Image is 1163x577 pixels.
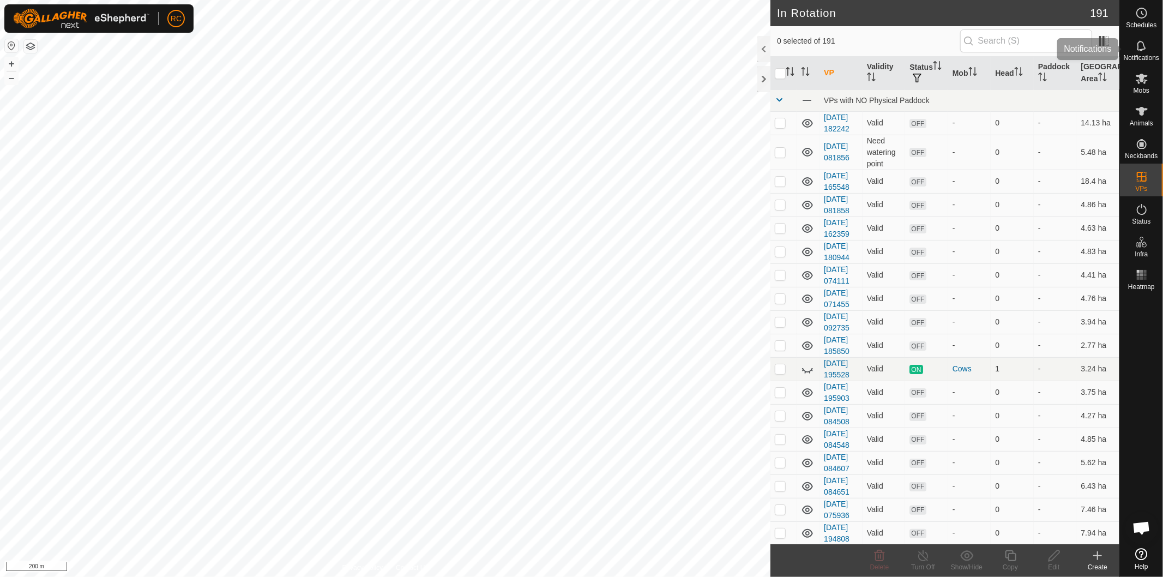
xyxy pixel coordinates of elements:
td: - [1034,135,1077,170]
td: - [1034,170,1077,193]
a: [DATE] 092735 [824,312,849,332]
td: Valid [863,357,906,381]
td: 0 [991,451,1034,474]
span: Delete [870,563,889,571]
a: [DATE] 195528 [824,359,849,379]
td: 0 [991,135,1034,170]
td: 6.43 ha [1076,474,1119,498]
td: 5.48 ha [1076,135,1119,170]
div: - [953,410,987,422]
td: 0 [991,217,1034,240]
span: RC [171,13,182,25]
td: 0 [991,287,1034,310]
td: - [1034,428,1077,451]
th: Mob [948,57,991,90]
span: OFF [909,435,926,444]
div: - [953,480,987,492]
td: 4.83 ha [1076,240,1119,263]
a: [DATE] 081856 [824,142,849,162]
span: 0 selected of 191 [777,35,960,47]
div: - [953,504,987,515]
th: [GEOGRAPHIC_DATA] Area [1076,57,1119,90]
td: 0 [991,474,1034,498]
td: Valid [863,193,906,217]
input: Search (S) [960,29,1092,52]
th: Paddock [1034,57,1077,90]
td: Valid [863,381,906,404]
span: 191 [1090,5,1108,21]
td: - [1034,287,1077,310]
td: Valid [863,111,906,135]
span: OFF [909,248,926,257]
span: Infra [1135,251,1148,257]
span: OFF [909,506,926,515]
td: Valid [863,170,906,193]
td: 0 [991,498,1034,521]
td: 0 [991,521,1034,545]
div: - [953,434,987,445]
td: - [1034,240,1077,263]
span: OFF [909,148,926,157]
div: Show/Hide [945,562,989,572]
td: - [1034,193,1077,217]
span: Heatmap [1128,284,1155,290]
td: - [1034,498,1077,521]
a: [DATE] 084607 [824,453,849,473]
span: VPs [1135,185,1147,192]
p-sorticon: Activate to sort [1098,74,1107,83]
td: Valid [863,240,906,263]
th: VP [819,57,863,90]
div: - [953,269,987,281]
a: Contact Us [396,563,428,573]
span: ON [909,365,923,374]
span: OFF [909,341,926,351]
td: - [1034,404,1077,428]
div: - [953,457,987,468]
div: - [953,316,987,328]
td: Valid [863,498,906,521]
span: OFF [909,177,926,187]
span: OFF [909,201,926,210]
td: 7.94 ha [1076,521,1119,545]
div: Edit [1032,562,1076,572]
span: Status [1132,218,1150,225]
td: Valid [863,310,906,334]
td: - [1034,334,1077,357]
td: Valid [863,404,906,428]
td: 18.4 ha [1076,170,1119,193]
td: - [1034,263,1077,287]
span: OFF [909,482,926,491]
td: 4.41 ha [1076,263,1119,287]
td: Valid [863,521,906,545]
td: - [1034,217,1077,240]
button: + [5,57,18,70]
a: [DATE] 195903 [824,382,849,402]
div: - [953,147,987,158]
td: - [1034,111,1077,135]
p-sorticon: Activate to sort [786,69,794,77]
td: 2.77 ha [1076,334,1119,357]
a: [DATE] 182242 [824,113,849,133]
td: Valid [863,263,906,287]
div: - [953,387,987,398]
td: 0 [991,111,1034,135]
a: [DATE] 194808 [824,523,849,543]
td: 4.27 ha [1076,404,1119,428]
td: 5.62 ha [1076,451,1119,474]
button: – [5,71,18,85]
a: [DATE] 074111 [824,265,849,285]
td: 0 [991,240,1034,263]
td: Valid [863,474,906,498]
p-sorticon: Activate to sort [933,63,942,71]
th: Status [905,57,948,90]
td: 4.86 ha [1076,193,1119,217]
span: OFF [909,529,926,538]
p-sorticon: Activate to sort [867,74,876,83]
td: 0 [991,404,1034,428]
div: VPs with NO Physical Paddock [824,96,1115,105]
td: Valid [863,451,906,474]
p-sorticon: Activate to sort [1038,74,1047,83]
div: Open chat [1125,512,1158,544]
td: 0 [991,310,1034,334]
div: Copy [989,562,1032,572]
